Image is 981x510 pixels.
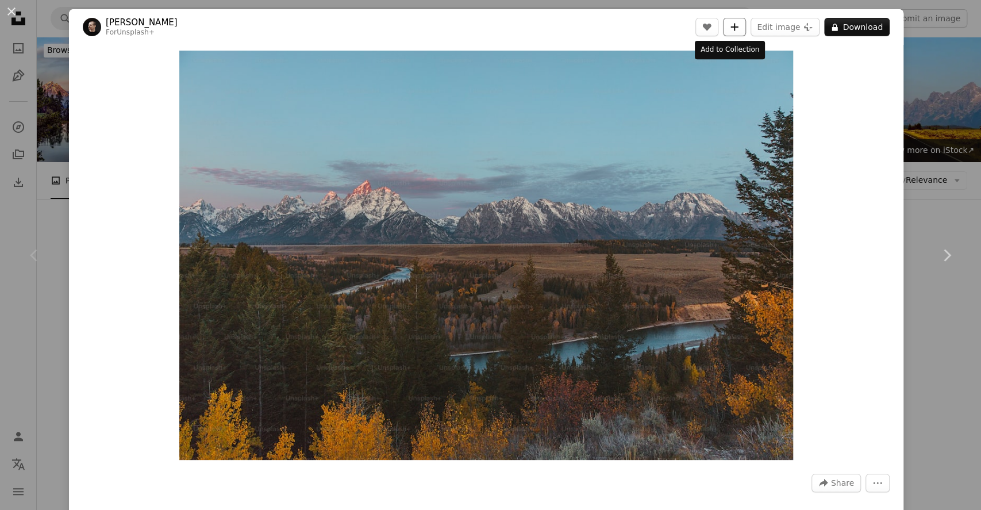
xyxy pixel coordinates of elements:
[912,200,981,310] a: Next
[865,474,890,492] button: More Actions
[811,474,861,492] button: Share this image
[831,474,854,492] span: Share
[106,28,178,37] div: For
[695,18,718,36] button: Like
[83,18,101,36] img: Go to Joshua Earle's profile
[106,17,178,28] a: [PERSON_NAME]
[723,18,746,36] button: Add to Collection
[824,18,890,36] button: Download
[751,18,820,36] button: Edit image
[179,51,793,460] img: a scenic view of the grand tetons and the snake river
[117,28,155,36] a: Unsplash+
[179,51,793,460] button: Zoom in on this image
[695,41,765,59] div: Add to Collection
